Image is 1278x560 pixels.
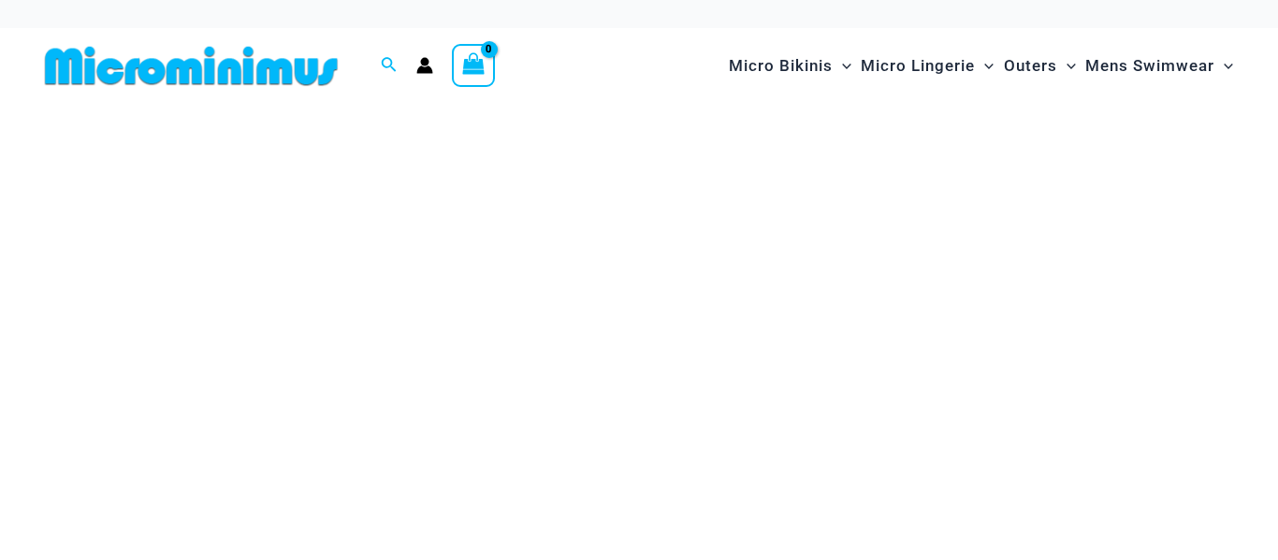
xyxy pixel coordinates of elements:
[856,37,998,94] a: Micro LingerieMenu ToggleMenu Toggle
[861,42,975,90] span: Micro Lingerie
[1085,42,1214,90] span: Mens Swimwear
[724,37,856,94] a: Micro BikinisMenu ToggleMenu Toggle
[1057,42,1076,90] span: Menu Toggle
[416,57,433,74] a: Account icon link
[729,42,833,90] span: Micro Bikinis
[381,54,398,78] a: Search icon link
[833,42,851,90] span: Menu Toggle
[1214,42,1233,90] span: Menu Toggle
[721,35,1241,97] nav: Site Navigation
[975,42,994,90] span: Menu Toggle
[1081,37,1238,94] a: Mens SwimwearMenu ToggleMenu Toggle
[37,45,345,87] img: MM SHOP LOGO FLAT
[999,37,1081,94] a: OutersMenu ToggleMenu Toggle
[452,44,495,87] a: View Shopping Cart, empty
[1004,42,1057,90] span: Outers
